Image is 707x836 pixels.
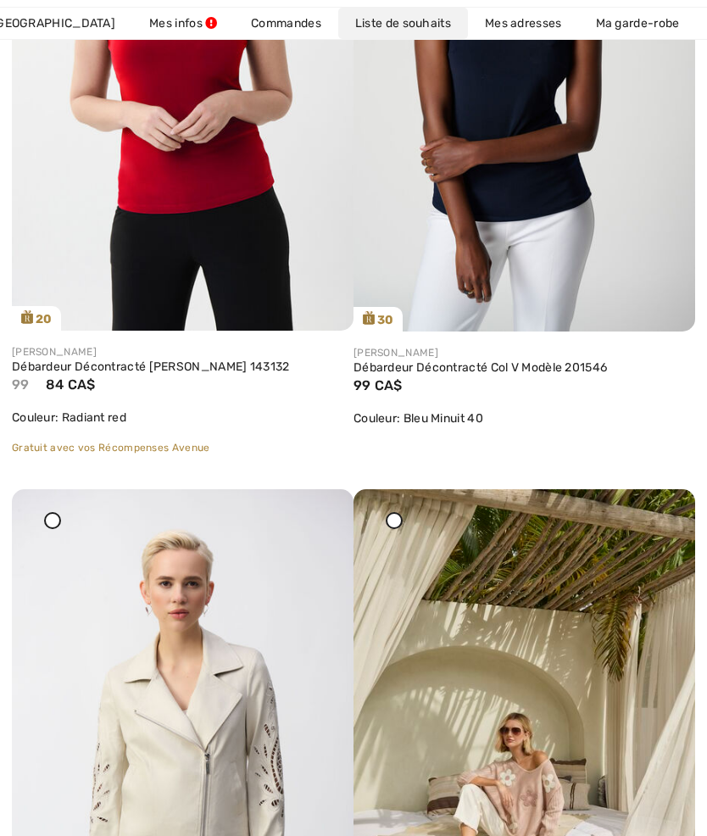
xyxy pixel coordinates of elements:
[338,8,468,39] a: Liste de souhaits
[12,409,353,426] div: Couleur: Radiant red
[468,8,579,39] a: Mes adresses
[353,377,403,393] span: 99 CA$
[579,8,697,39] a: Ma garde-robe
[353,360,695,376] a: Débardeur Décontracté Col V Modèle 201546
[12,359,353,375] a: Débardeur Décontracté [PERSON_NAME] 143132
[132,8,234,39] a: Mes infos
[46,376,96,393] span: 84 CA$
[12,376,30,393] span: 99
[353,410,695,427] div: Couleur: Bleu Minuit 40
[12,344,353,359] div: [PERSON_NAME]
[234,8,338,39] a: Commandes
[353,345,695,360] div: [PERSON_NAME]
[12,440,353,455] div: Gratuit avec vos Récompenses Avenue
